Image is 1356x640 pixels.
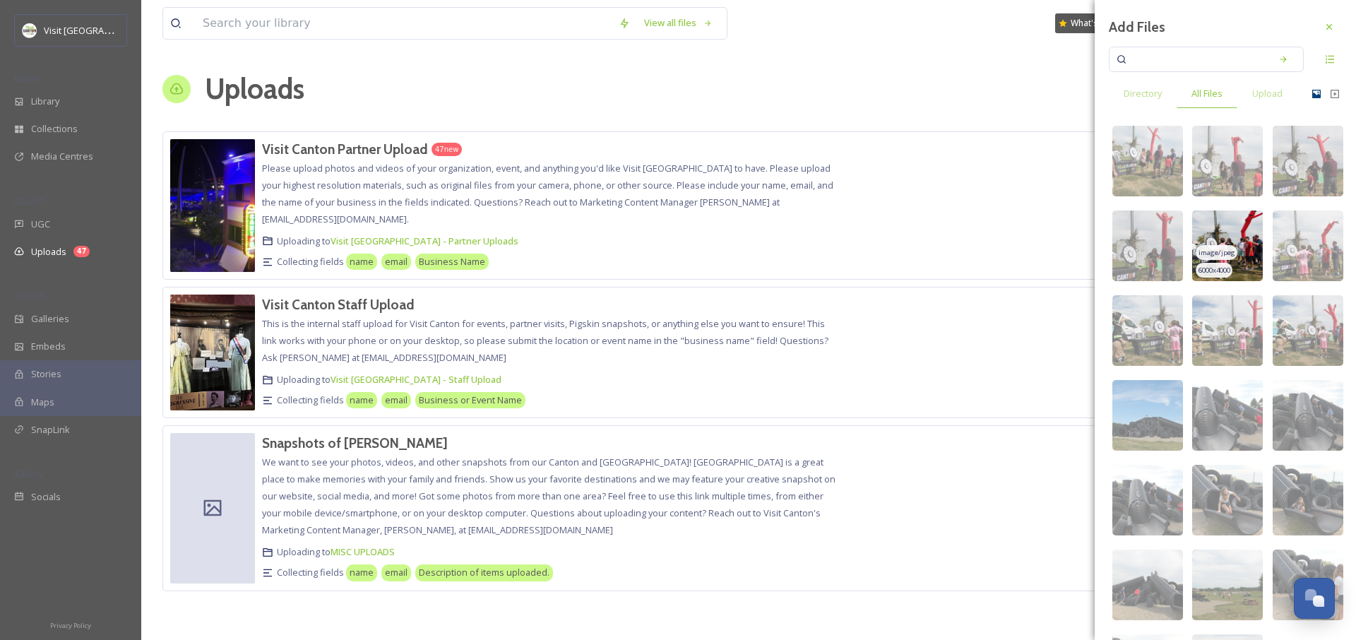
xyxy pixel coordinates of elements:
[31,122,78,136] span: Collections
[14,468,42,479] span: SOCIALS
[14,290,47,301] span: WIDGETS
[350,393,374,407] span: name
[1192,295,1263,366] img: 0a9e5ce2-9762-4969-b998-e5f4a1cdea7d.jpg
[1294,578,1335,619] button: Open Chat
[1112,465,1183,535] img: 528a69ab-07a9-4d1c-adc4-ad3e52254002.jpg
[31,312,69,326] span: Galleries
[1192,126,1263,196] img: 8b285f8f-b18e-482c-ba26-be2351e01952.jpg
[637,9,720,37] a: View all files
[331,235,518,247] a: Visit [GEOGRAPHIC_DATA] - Partner Uploads
[1273,465,1343,535] img: 91e1a5ad-7a22-4e43-9575-a6c9418d91ff.jpg
[419,566,549,579] span: Description of items uploaded.
[350,255,374,268] span: name
[170,295,255,410] img: c88d2178-c90e-4b79-9031-15ec1e830c16.jpg
[1273,380,1343,451] img: 7cef2e52-9891-4715-861a-c8ccb3287ffd.jpg
[1199,266,1230,275] span: 6000 x 4000
[277,566,344,579] span: Collecting fields
[432,143,462,156] div: 47 new
[1191,87,1223,100] span: All Files
[277,373,501,386] span: Uploading to
[1192,465,1263,535] img: dff1ca48-d438-43be-8c78-120682cedb1d.jpg
[262,141,428,158] h3: Visit Canton Partner Upload
[1192,211,1263,281] img: 11f60da1-bb40-4765-b627-5d27faf04084.jpg
[350,566,374,579] span: name
[196,8,612,39] input: Search your library
[31,218,50,231] span: UGC
[50,621,91,630] span: Privacy Policy
[277,255,344,268] span: Collecting fields
[419,393,522,407] span: Business or Event Name
[262,139,428,160] a: Visit Canton Partner Upload
[31,490,61,504] span: Socials
[23,23,37,37] img: download.jpeg
[262,434,448,451] h3: Snapshots of [PERSON_NAME]
[50,616,91,633] a: Privacy Policy
[1112,380,1183,451] img: ed622daa-373c-4cfa-b1de-e24b3864736f.jpg
[1252,87,1283,100] span: Upload
[1112,211,1183,281] img: 6e1be941-2670-4c9f-88b2-1db6008b6fca.jpg
[1273,126,1343,196] img: 200a6c90-b71e-41a1-be93-e6e97ec5764c.jpg
[277,393,344,407] span: Collecting fields
[73,246,90,257] div: 47
[14,73,39,83] span: MEDIA
[262,433,448,454] a: Snapshots of [PERSON_NAME]
[1199,248,1235,258] span: image/jpeg
[1273,295,1343,366] img: c5834df5-a013-47e7-8246-c3446f0d289a.jpg
[31,367,61,381] span: Stories
[1273,550,1343,620] img: 189ecff2-0544-4f02-b168-dbd21ebef4bc.jpg
[331,373,501,386] a: Visit [GEOGRAPHIC_DATA] - Staff Upload
[331,545,395,558] a: MISC UPLOADS
[262,162,833,225] span: Please upload photos and videos of your organization, event, and anything you'd like Visit [GEOGR...
[277,545,395,559] span: Uploading to
[1112,126,1183,196] img: f02d78e4-7f9a-427e-8420-8582aa8714c6.jpg
[262,295,415,315] a: Visit Canton Staff Upload
[1124,87,1162,100] span: Directory
[1109,17,1165,37] h3: Add Files
[262,456,835,536] span: We want to see your photos, videos, and other snapshots from our Canton and [GEOGRAPHIC_DATA]! [G...
[1273,211,1343,281] img: 90680a84-2e81-49df-ad33-1329b05dd658.jpg
[1192,550,1263,620] img: faf0fda9-1d61-402f-b462-56977ac54bee.jpg
[44,23,153,37] span: Visit [GEOGRAPHIC_DATA]
[205,68,304,110] a: Uploads
[31,245,66,259] span: Uploads
[31,150,93,163] span: Media Centres
[14,196,44,206] span: COLLECT
[1192,380,1263,451] img: ff18c296-6eec-4183-937f-36964aebf61d.jpg
[31,95,59,108] span: Library
[1055,13,1126,33] a: What's New
[170,139,255,272] img: 150ea95d-244e-4097-a693-5feded024ea4.jpg
[1112,550,1183,620] img: 092dc770-2c83-4a1a-8c61-0f2748489650.jpg
[262,317,828,364] span: This is the internal staff upload for Visit Canton for events, partner visits, Pigskin snapshots,...
[31,423,70,437] span: SnapLink
[385,255,408,268] span: email
[277,235,518,248] span: Uploading to
[419,255,485,268] span: Business Name
[385,566,408,579] span: email
[262,296,415,313] h3: Visit Canton Staff Upload
[31,396,54,409] span: Maps
[1112,295,1183,366] img: f04466e2-353d-473a-9e48-36d148543c99.jpg
[385,393,408,407] span: email
[31,340,66,353] span: Embeds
